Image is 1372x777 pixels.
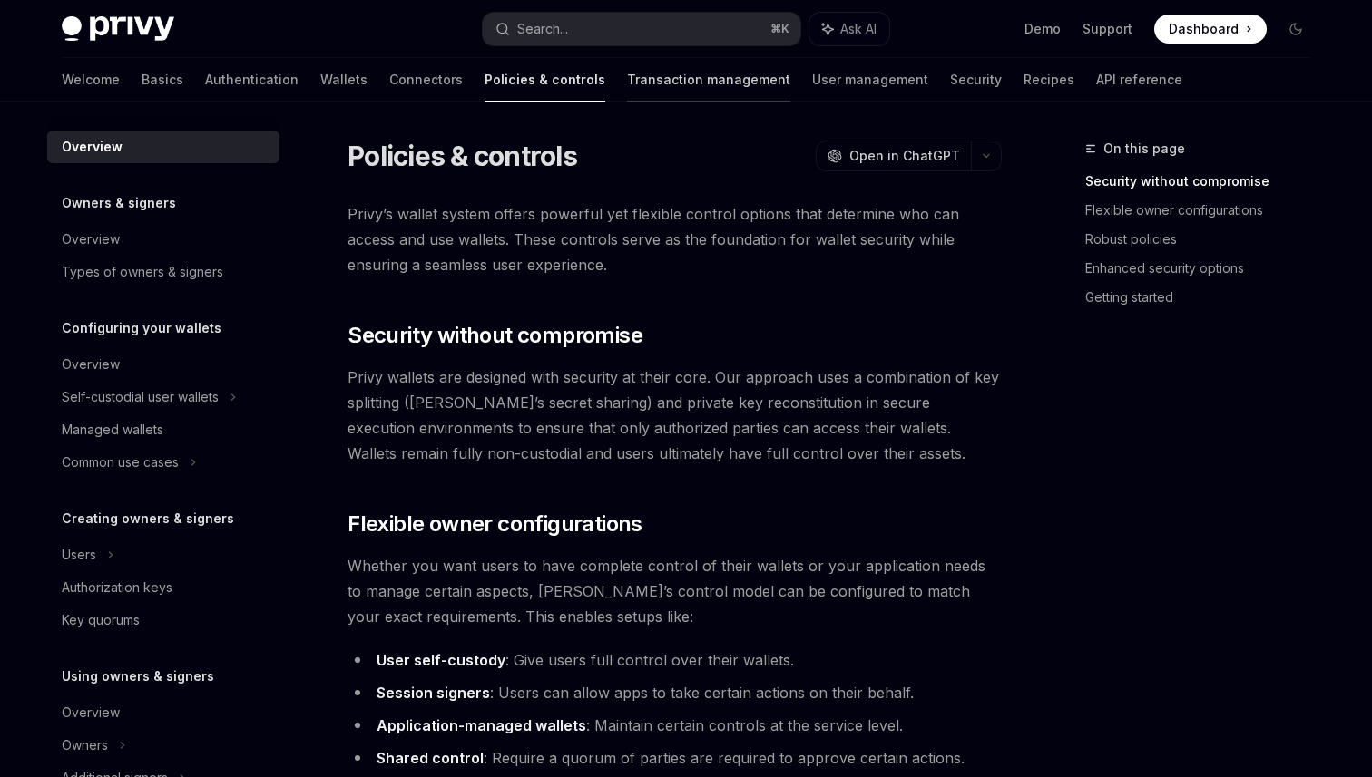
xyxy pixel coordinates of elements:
a: Security without compromise [1085,167,1325,196]
div: Users [62,544,96,566]
strong: User self-custody [377,651,505,669]
div: Key quorums [62,609,140,631]
div: Overview [62,228,120,250]
span: Privy wallets are designed with security at their core. Our approach uses a combination of key sp... [348,364,1002,466]
div: Self-custodial user wallets [62,386,219,408]
li: : Give users full control over their wallets. [348,647,1002,673]
h5: Owners & signers [62,192,176,214]
a: Authorization keys [47,571,279,604]
div: Types of owners & signers [62,261,223,283]
span: Open in ChatGPT [849,147,960,165]
a: Overview [47,223,279,256]
span: Flexible owner configurations [348,510,642,539]
a: Security [950,58,1002,102]
a: Recipes [1024,58,1074,102]
strong: Session signers [377,684,490,702]
a: Overview [47,696,279,729]
h5: Configuring your wallets [62,317,221,339]
div: Overview [62,136,122,158]
a: Types of owners & signers [47,256,279,288]
a: Overview [47,348,279,381]
li: : Users can allow apps to take certain actions on their behalf. [348,680,1002,705]
a: Policies & controls [485,58,605,102]
a: Authentication [205,58,299,102]
button: Toggle dark mode [1281,15,1310,44]
a: Wallets [320,58,367,102]
a: Managed wallets [47,413,279,446]
span: Whether you want users to have complete control of their wallets or your application needs to man... [348,553,1002,629]
span: Ask AI [840,20,877,38]
span: Security without compromise [348,321,642,350]
a: Welcome [62,58,120,102]
a: Overview [47,131,279,163]
h5: Using owners & signers [62,665,214,687]
h5: Creating owners & signers [62,508,234,529]
a: Key quorums [47,604,279,636]
span: On this page [1103,138,1185,160]
a: Getting started [1085,283,1325,312]
a: Flexible owner configurations [1085,196,1325,225]
a: API reference [1096,58,1182,102]
a: Basics [142,58,183,102]
a: Support [1083,20,1132,38]
span: Dashboard [1169,20,1239,38]
a: Transaction management [627,58,790,102]
a: User management [812,58,928,102]
a: Connectors [389,58,463,102]
span: ⌘ K [770,22,789,36]
img: dark logo [62,16,174,42]
div: Search... [517,18,568,40]
strong: Shared control [377,749,484,767]
div: Common use cases [62,452,179,473]
span: Privy’s wallet system offers powerful yet flexible control options that determine who can access ... [348,201,1002,277]
div: Overview [62,702,120,724]
h1: Policies & controls [348,140,577,172]
div: Owners [62,734,108,756]
strong: Application-managed wallets [377,716,586,734]
button: Ask AI [809,13,889,45]
a: Robust policies [1085,225,1325,254]
button: Open in ChatGPT [816,141,971,171]
a: Enhanced security options [1085,254,1325,283]
a: Demo [1024,20,1061,38]
li: : Require a quorum of parties are required to approve certain actions. [348,745,1002,771]
li: : Maintain certain controls at the service level. [348,713,1002,738]
button: Search...⌘K [483,13,800,45]
a: Dashboard [1154,15,1267,44]
div: Overview [62,354,120,375]
div: Authorization keys [62,577,172,598]
div: Managed wallets [62,419,163,441]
